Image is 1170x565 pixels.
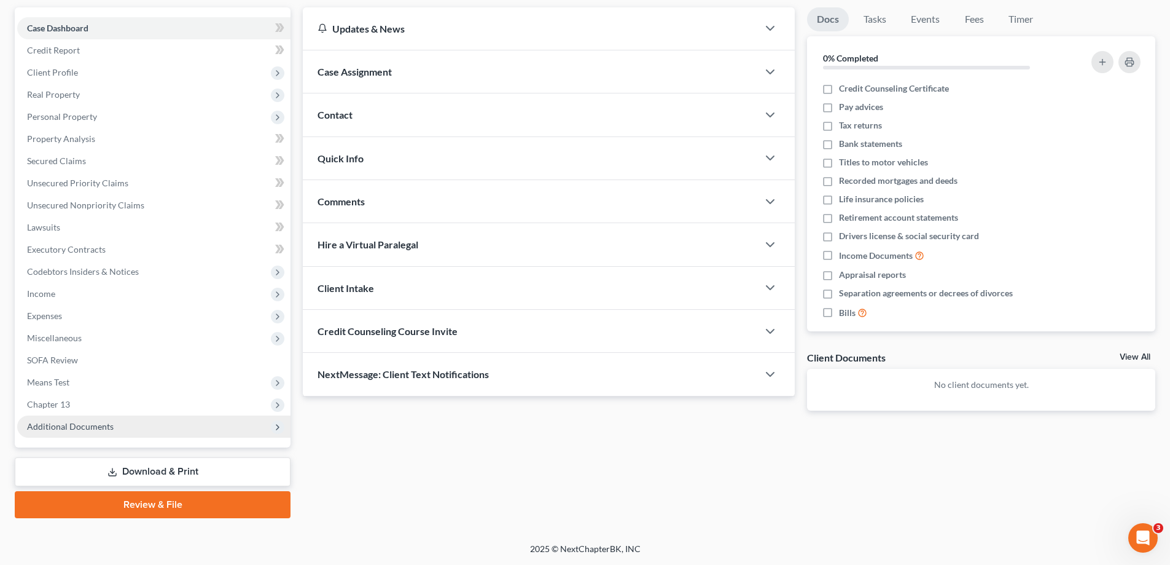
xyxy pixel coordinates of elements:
[807,351,886,364] div: Client Documents
[318,239,418,250] span: Hire a Virtual Paralegal
[27,266,139,277] span: Codebtors Insiders & Notices
[318,22,743,35] div: Updates & News
[27,333,82,343] span: Miscellaneous
[17,349,291,371] a: SOFA Review
[839,138,902,150] span: Bank statements
[17,172,291,194] a: Unsecured Priority Claims
[839,211,958,224] span: Retirement account statements
[318,325,458,337] span: Credit Counseling Course Invite
[807,7,849,31] a: Docs
[235,543,935,565] div: 2025 © NextChapterBK, INC
[17,39,291,61] a: Credit Report
[27,156,86,166] span: Secured Claims
[27,244,106,255] span: Executory Contracts
[27,200,144,210] span: Unsecured Nonpriority Claims
[27,377,69,387] span: Means Test
[1128,523,1158,553] iframe: Intercom live chat
[839,269,906,281] span: Appraisal reports
[17,128,291,150] a: Property Analysis
[839,230,979,242] span: Drivers license & social security card
[318,152,364,164] span: Quick Info
[27,355,78,365] span: SOFA Review
[999,7,1043,31] a: Timer
[27,288,55,299] span: Income
[17,239,291,261] a: Executory Contracts
[27,421,114,432] span: Additional Documents
[318,66,392,77] span: Case Assignment
[17,194,291,216] a: Unsecured Nonpriority Claims
[318,282,374,294] span: Client Intake
[15,457,291,486] a: Download & Print
[854,7,896,31] a: Tasks
[318,109,353,121] span: Contact
[17,150,291,172] a: Secured Claims
[27,310,62,321] span: Expenses
[839,307,856,319] span: Bills
[15,491,291,518] a: Review & File
[823,53,878,63] strong: 0% Completed
[27,111,97,122] span: Personal Property
[27,67,78,77] span: Client Profile
[1120,353,1150,362] a: View All
[839,101,883,113] span: Pay advices
[839,193,924,205] span: Life insurance policies
[839,287,1013,299] span: Separation agreements or decrees of divorces
[901,7,950,31] a: Events
[839,82,949,95] span: Credit Counseling Certificate
[1153,523,1163,533] span: 3
[27,45,80,55] span: Credit Report
[27,23,88,33] span: Case Dashboard
[839,156,928,168] span: Titles to motor vehicles
[27,133,95,144] span: Property Analysis
[27,222,60,232] span: Lawsuits
[17,216,291,239] a: Lawsuits
[839,175,957,187] span: Recorded mortgages and deeds
[27,89,80,100] span: Real Property
[817,379,1145,391] p: No client documents yet.
[318,368,489,380] span: NextMessage: Client Text Notifications
[954,7,994,31] a: Fees
[27,399,70,409] span: Chapter 13
[27,178,128,188] span: Unsecured Priority Claims
[839,119,882,132] span: Tax returns
[17,17,291,39] a: Case Dashboard
[839,250,913,262] span: Income Documents
[318,196,365,207] span: Comments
